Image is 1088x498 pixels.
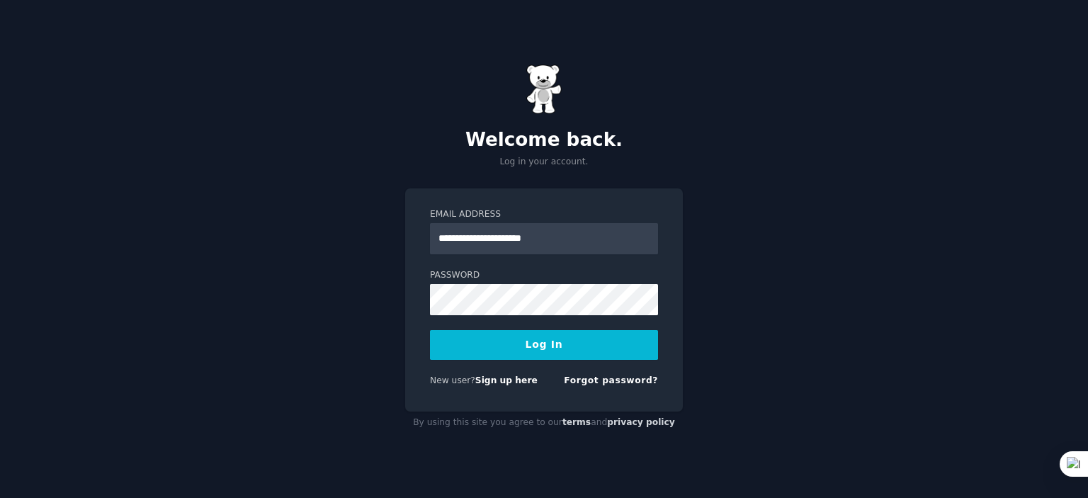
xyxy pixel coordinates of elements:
div: By using this site you agree to our and [405,412,683,434]
span: New user? [430,375,475,385]
a: Forgot password? [564,375,658,385]
a: terms [562,417,591,427]
img: Gummy Bear [526,64,562,114]
h2: Welcome back. [405,129,683,152]
label: Email Address [430,208,658,221]
label: Password [430,269,658,282]
button: Log In [430,330,658,360]
a: Sign up here [475,375,538,385]
p: Log in your account. [405,156,683,169]
a: privacy policy [607,417,675,427]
